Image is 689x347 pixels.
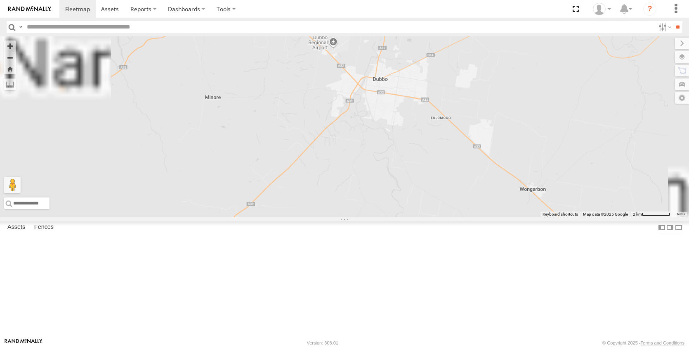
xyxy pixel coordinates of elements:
label: Hide Summary Table [675,221,683,233]
span: Map data ©2025 Google [583,212,628,216]
label: Search Filter Options [655,21,673,33]
label: Assets [3,222,29,233]
label: Map Settings [675,92,689,104]
div: Jake Allan [590,3,614,15]
button: Zoom Home [4,63,16,74]
label: Measure [4,78,16,90]
a: Terms and Conditions [641,340,684,345]
span: 2 km [633,212,642,216]
a: Visit our Website [5,339,42,347]
img: rand-logo.svg [8,6,51,12]
label: Dock Summary Table to the Right [666,221,674,233]
button: Zoom out [4,52,16,63]
button: Keyboard shortcuts [543,212,578,217]
i: ? [643,2,656,16]
button: Map scale: 2 km per 64 pixels [630,212,672,217]
label: Search Query [17,21,24,33]
div: Version: 308.01 [307,340,338,345]
button: Drag Pegman onto the map to open Street View [4,177,21,193]
label: Dock Summary Table to the Left [658,221,666,233]
button: Zoom in [4,40,16,52]
div: © Copyright 2025 - [602,340,684,345]
a: Terms (opens in new tab) [677,213,685,216]
label: Fences [30,222,58,233]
